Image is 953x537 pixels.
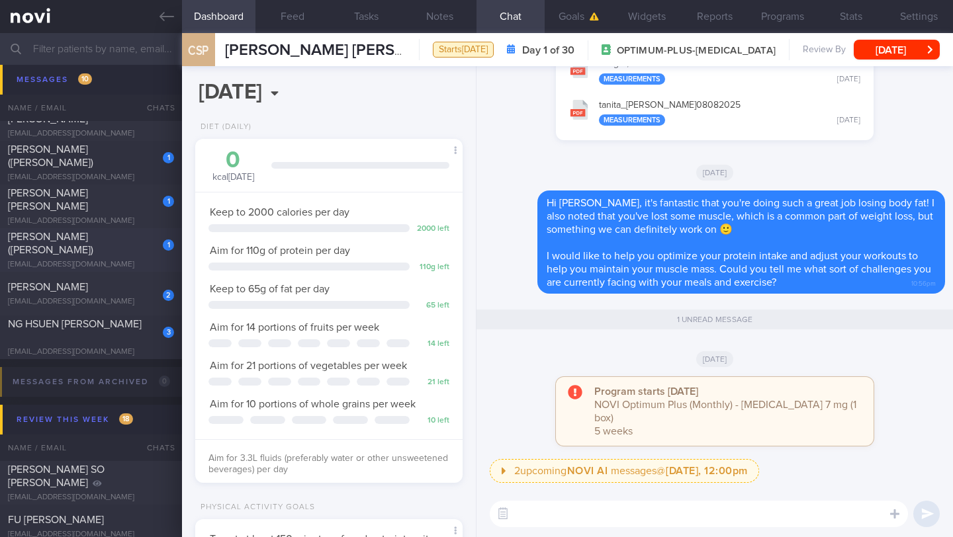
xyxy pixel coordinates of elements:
div: [DATE] [837,75,860,85]
div: 0 [208,149,258,172]
div: [EMAIL_ADDRESS][DOMAIN_NAME] [8,216,174,226]
div: tanita_ [PERSON_NAME] 08082025 [599,100,860,126]
div: 110 g left [416,263,449,272]
div: CSP [179,25,218,76]
div: [EMAIL_ADDRESS][DOMAIN_NAME] [8,297,174,307]
span: [DATE] [696,165,734,181]
span: FU [PERSON_NAME] [8,515,104,525]
button: 2upcomingNOVI AI messages@[DATE], 12:00pm [490,459,759,483]
span: [PERSON_NAME] [PERSON_NAME] [8,101,88,124]
span: [DATE] [696,351,734,367]
div: [EMAIL_ADDRESS][DOMAIN_NAME] [8,493,174,503]
div: Diet (Daily) [195,122,251,132]
div: 2 [163,65,174,76]
span: [PERSON_NAME] ([PERSON_NAME]) [8,231,93,255]
div: 3 [163,327,174,338]
strong: Day 1 of 30 [522,44,574,57]
div: 1 [163,239,174,251]
div: 10 left [416,416,449,426]
span: OPTIMUM-PLUS-[MEDICAL_DATA] [617,44,776,58]
div: Messages from Archived [9,373,173,391]
span: Keep to 2000 calories per day [210,207,349,218]
span: 10:56pm [911,276,936,288]
span: Review By [803,44,846,56]
div: [EMAIL_ADDRESS][DOMAIN_NAME] [8,347,174,357]
button: Weight, Blood Pressure 1 Measurements [DATE] [563,50,867,91]
span: 0 [159,376,170,387]
div: Physical Activity Goals [195,503,315,513]
span: I would like to help you optimize your protein intake and adjust your workouts to help you mainta... [547,251,931,288]
div: Weight, Blood Pressure 1 [599,58,860,85]
div: 2 [163,290,174,301]
div: [EMAIL_ADDRESS][DOMAIN_NAME] [8,173,174,183]
div: [DATE] [837,116,860,126]
strong: [DATE], 12:00pm [666,466,748,476]
button: tanita_[PERSON_NAME]08082025 Measurements [DATE] [563,91,867,133]
div: Review this week [13,411,136,429]
div: [EMAIL_ADDRESS][DOMAIN_NAME] [8,85,174,95]
button: [DATE] [854,40,940,60]
strong: NOVI AI [567,466,608,476]
div: 65 left [416,301,449,311]
div: 14 left [416,339,449,349]
span: [PERSON_NAME] [8,282,88,292]
span: Aim for 14 portions of fruits per week [210,322,379,333]
div: Measurements [599,114,665,126]
span: Aim for 3.3L fluids (preferably water or other unsweetened beverages) per day [208,454,448,475]
div: [EMAIL_ADDRESS][DOMAIN_NAME] [8,260,174,270]
span: Hi [PERSON_NAME], it's fantastic that you're doing such a great job losing body fat! I also noted... [547,198,934,235]
div: 21 left [416,378,449,388]
span: [PERSON_NAME] SO [PERSON_NAME] [8,464,105,488]
span: [PERSON_NAME] [PERSON_NAME] ([PERSON_NAME]) [225,42,612,58]
div: kcal [DATE] [208,149,258,184]
span: 5 weeks [594,426,633,436]
div: Starts [DATE] [433,42,494,58]
span: Aim for 10 portions of whole grains per week [210,399,416,409]
div: [EMAIL_ADDRESS][DOMAIN_NAME] [8,129,174,139]
div: 1 [163,152,174,163]
span: NG HSUEN [PERSON_NAME] [8,319,142,329]
strong: Program starts [DATE] [594,386,698,397]
div: 2 [163,108,174,120]
span: Aim for 21 portions of vegetables per week [210,360,407,371]
span: [PERSON_NAME] ([PERSON_NAME]) [8,144,93,168]
span: Keep to 65g of fat per day [210,284,330,294]
div: Measurements [599,73,665,85]
span: NOVI Optimum Plus (Monthly) - [MEDICAL_DATA] 7 mg (1 box) [594,399,856,423]
div: 2000 left [416,224,449,234]
span: Aim for 110g of protein per day [210,245,350,256]
span: 18 [119,413,133,425]
div: Chats [129,434,182,461]
div: 1 [163,196,174,207]
span: [PERSON_NAME] [PERSON_NAME] [8,188,88,212]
